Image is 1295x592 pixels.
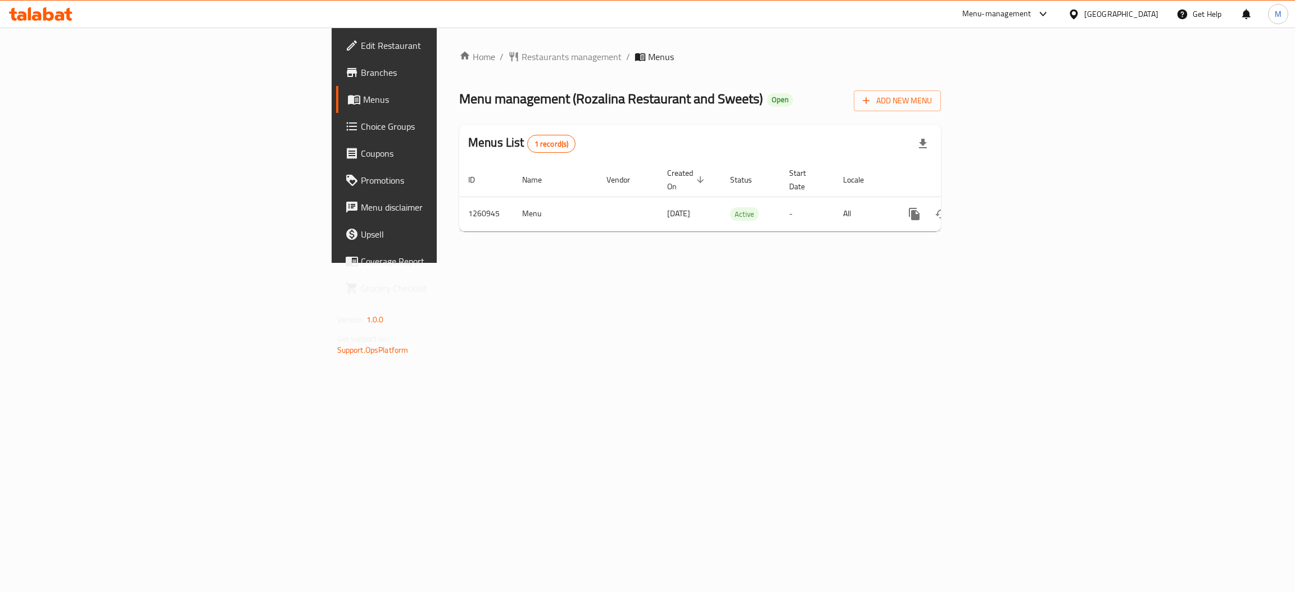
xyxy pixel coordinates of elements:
span: Open [767,95,793,104]
a: Coupons [336,140,548,167]
span: Edit Restaurant [361,39,539,52]
span: M [1275,8,1282,20]
span: Menus [363,93,539,106]
a: Support.OpsPlatform [337,343,409,357]
a: Restaurants management [508,50,622,63]
h2: Menus List [468,134,576,153]
span: Vendor [606,173,645,186]
span: Grocery Checklist [361,281,539,295]
a: Promotions [336,167,548,194]
span: ID [468,173,490,186]
span: Restaurants management [522,50,622,63]
span: Get support on: [337,331,389,346]
a: Coverage Report [336,248,548,275]
button: more [901,201,928,227]
button: Add New Menu [854,90,941,111]
span: 1 record(s) [528,139,576,149]
span: Active [730,208,759,221]
span: Branches [361,66,539,79]
span: Coverage Report [361,254,539,268]
nav: breadcrumb [459,50,941,63]
a: Grocery Checklist [336,275,548,302]
a: Upsell [336,221,548,248]
a: Edit Restaurant [336,32,548,59]
div: Export file [909,130,936,157]
div: Active [730,207,759,221]
button: Change Status [928,201,955,227]
span: Upsell [361,227,539,241]
span: 1.0.0 [366,312,384,327]
a: Branches [336,59,548,86]
a: Menu disclaimer [336,194,548,221]
div: Menu-management [962,7,1031,21]
table: enhanced table [459,163,1018,231]
span: Start Date [789,166,821,193]
td: - [780,197,834,231]
span: Menu management ( Rozalina Restaurant and Sweets ) [459,86,763,111]
span: Promotions [361,174,539,187]
td: All [834,197,892,231]
span: Coupons [361,147,539,160]
span: Add New Menu [863,94,932,108]
a: Choice Groups [336,113,548,140]
span: Choice Groups [361,120,539,133]
div: Open [767,93,793,107]
td: Menu [513,197,597,231]
span: [DATE] [667,206,690,221]
span: Name [522,173,556,186]
span: Version: [337,312,365,327]
th: Actions [892,163,1018,197]
span: Status [730,173,767,186]
span: Locale [843,173,879,186]
span: Menu disclaimer [361,201,539,214]
a: Menus [336,86,548,113]
div: Total records count [527,135,576,153]
span: Menus [648,50,674,63]
li: / [626,50,630,63]
div: [GEOGRAPHIC_DATA] [1084,8,1158,20]
span: Created On [667,166,708,193]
